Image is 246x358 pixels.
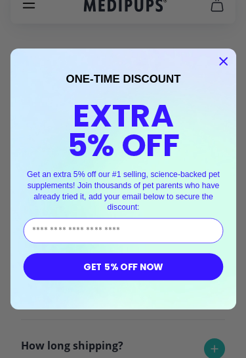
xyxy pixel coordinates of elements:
button: Close dialog [215,52,232,70]
span: Get an extra 5% off our #1 selling, science-backed pet supplements! Join thousands of pet parents... [27,170,220,212]
button: GET 5% OFF NOW [23,253,223,280]
span: ONE-TIME DISCOUNT [66,73,180,85]
span: EXTRA [73,94,174,138]
span: 5% OFF [66,123,179,167]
